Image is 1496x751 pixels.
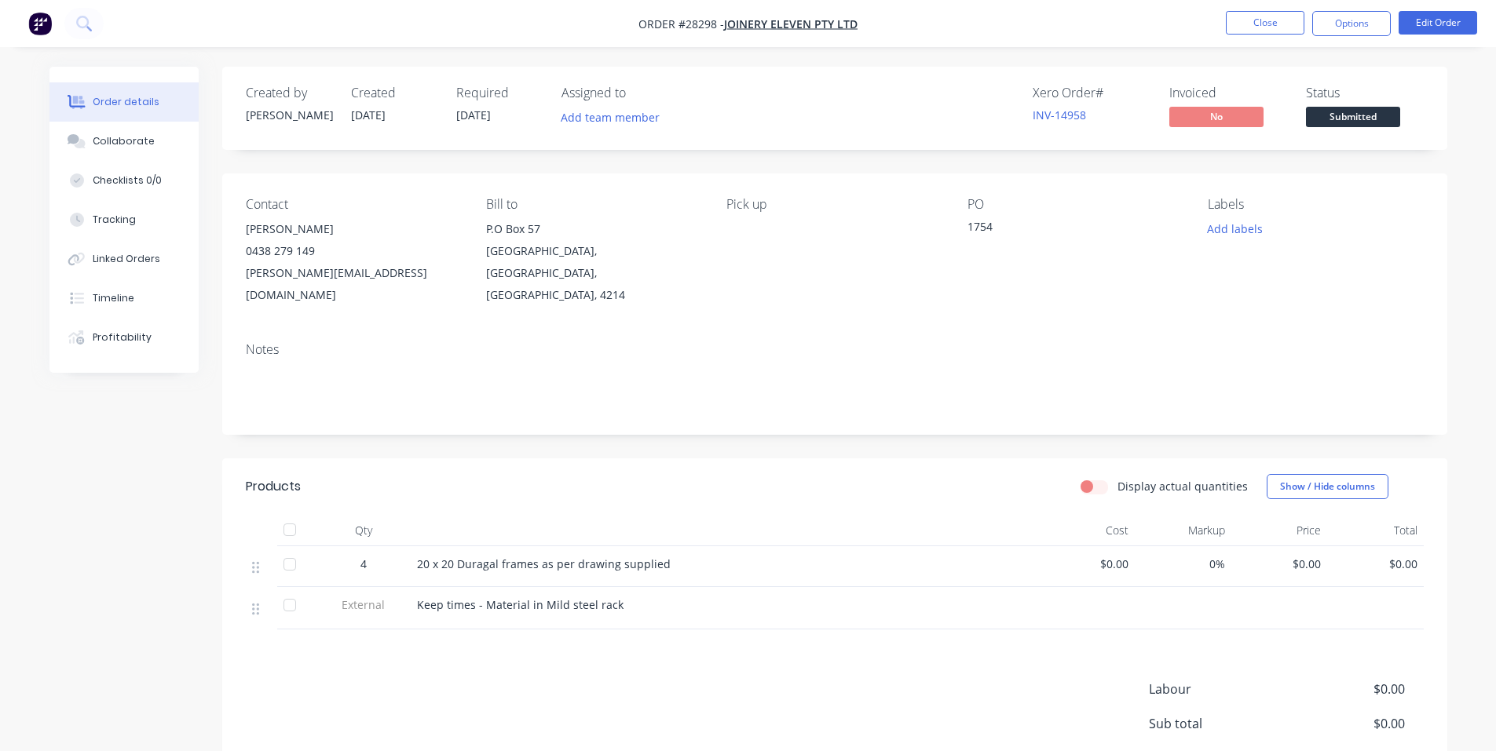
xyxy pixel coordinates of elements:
[246,86,332,100] div: Created by
[28,12,52,35] img: Factory
[93,95,159,109] div: Order details
[246,218,461,306] div: [PERSON_NAME]0438 279 149[PERSON_NAME][EMAIL_ADDRESS][DOMAIN_NAME]
[351,86,437,100] div: Created
[93,213,136,227] div: Tracking
[486,218,701,306] div: P.O Box 57[GEOGRAPHIC_DATA], [GEOGRAPHIC_DATA], [GEOGRAPHIC_DATA], 4214
[1399,11,1477,35] button: Edit Order
[1033,108,1086,122] a: INV-14958
[724,16,858,31] a: Joinery Eleven Pty Ltd
[456,86,543,100] div: Required
[1169,107,1264,126] span: No
[93,173,162,188] div: Checklists 0/0
[967,218,1164,240] div: 1754
[1039,515,1136,546] div: Cost
[246,107,332,123] div: [PERSON_NAME]
[456,108,491,122] span: [DATE]
[1231,515,1328,546] div: Price
[1117,478,1248,494] label: Display actual quantities
[360,556,367,572] span: 4
[246,240,461,262] div: 0438 279 149
[1045,556,1129,572] span: $0.00
[1306,86,1424,100] div: Status
[1033,86,1150,100] div: Xero Order #
[246,262,461,306] div: [PERSON_NAME][EMAIL_ADDRESS][DOMAIN_NAME]
[1306,107,1400,130] button: Submitted
[1306,107,1400,126] span: Submitted
[561,107,668,128] button: Add team member
[93,291,134,305] div: Timeline
[1327,515,1424,546] div: Total
[316,515,411,546] div: Qty
[93,252,160,266] div: Linked Orders
[1135,515,1231,546] div: Markup
[246,477,301,496] div: Products
[726,197,942,212] div: Pick up
[967,197,1183,212] div: PO
[1333,556,1417,572] span: $0.00
[93,330,152,345] div: Profitability
[1238,556,1322,572] span: $0.00
[49,82,199,122] button: Order details
[49,122,199,161] button: Collaborate
[1199,218,1271,239] button: Add labels
[323,596,404,613] span: External
[1226,11,1304,35] button: Close
[1169,86,1287,100] div: Invoiced
[1149,714,1289,733] span: Sub total
[1312,11,1391,36] button: Options
[246,197,461,212] div: Contact
[49,239,199,279] button: Linked Orders
[552,107,668,128] button: Add team member
[1288,680,1404,698] span: $0.00
[486,197,701,212] div: Bill to
[49,279,199,318] button: Timeline
[49,318,199,357] button: Profitability
[486,218,701,240] div: P.O Box 57
[246,342,1424,357] div: Notes
[1288,714,1404,733] span: $0.00
[417,556,671,571] span: 20 x 20 Duragal frames as per drawing supplied
[417,597,624,612] span: Keep times - Material in Mild steel rack
[638,16,724,31] span: Order #28298 -
[486,240,701,306] div: [GEOGRAPHIC_DATA], [GEOGRAPHIC_DATA], [GEOGRAPHIC_DATA], 4214
[561,86,719,100] div: Assigned to
[1141,556,1225,572] span: 0%
[1208,197,1423,212] div: Labels
[246,218,461,240] div: [PERSON_NAME]
[351,108,386,122] span: [DATE]
[93,134,155,148] div: Collaborate
[1149,680,1289,698] span: Labour
[49,200,199,239] button: Tracking
[49,161,199,200] button: Checklists 0/0
[1267,474,1388,499] button: Show / Hide columns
